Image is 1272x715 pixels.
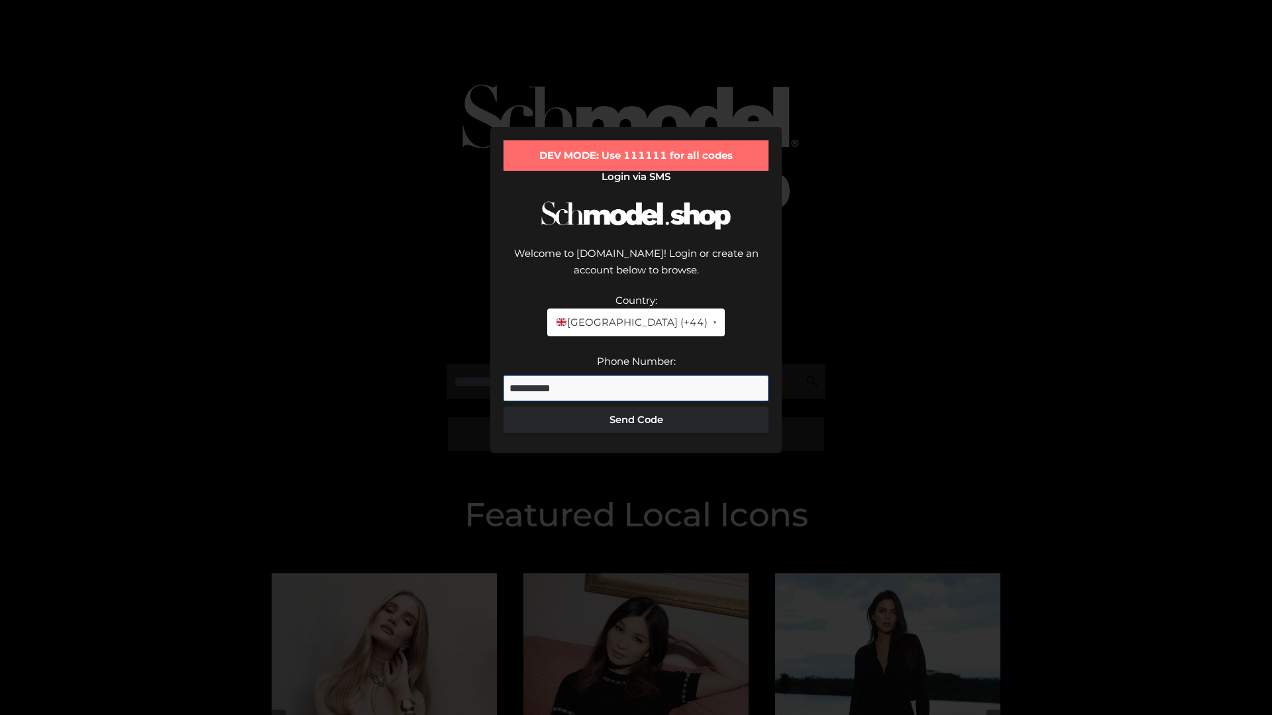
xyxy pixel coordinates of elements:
[503,406,768,433] button: Send Code
[555,314,707,331] span: [GEOGRAPHIC_DATA] (+44)
[615,294,657,307] label: Country:
[556,317,566,327] img: 🇬🇧
[597,355,676,367] label: Phone Number:
[503,171,768,183] h2: Login via SMS
[537,189,735,242] img: Schmodel Logo
[503,245,768,292] div: Welcome to [DOMAIN_NAME]! Login or create an account below to browse.
[503,140,768,171] div: DEV MODE: Use 111111 for all codes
